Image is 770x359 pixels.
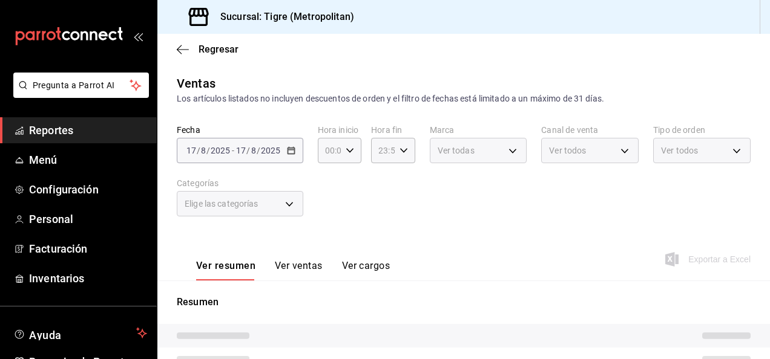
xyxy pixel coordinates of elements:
[200,146,206,155] input: --
[196,260,255,280] button: Ver resumen
[371,126,415,134] label: Hora fin
[177,126,303,134] label: Fecha
[186,146,197,155] input: --
[318,126,361,134] label: Hora inicio
[177,44,239,55] button: Regresar
[29,270,147,286] span: Inventarios
[177,92,751,105] div: Los artículos listados no incluyen descuentos de orden y el filtro de fechas está limitado a un m...
[33,79,130,92] span: Pregunta a Parrot AI
[549,144,586,157] span: Ver todos
[29,181,147,198] span: Configuración
[185,198,258,210] span: Elige las categorías
[438,144,475,157] span: Ver todas
[260,146,281,155] input: ----
[275,260,323,280] button: Ver ventas
[133,31,143,41] button: open_drawer_menu
[29,122,147,138] span: Reportes
[430,126,527,134] label: Marca
[211,10,354,24] h3: Sucursal: Tigre (Metropolitan)
[232,146,234,155] span: -
[235,146,246,155] input: --
[196,260,390,280] div: navigation tabs
[661,144,698,157] span: Ver todos
[246,146,250,155] span: /
[8,88,149,100] a: Pregunta a Parrot AI
[210,146,231,155] input: ----
[177,295,751,309] p: Resumen
[29,326,131,340] span: Ayuda
[541,126,639,134] label: Canal de venta
[251,146,257,155] input: --
[29,211,147,227] span: Personal
[653,126,751,134] label: Tipo de orden
[13,73,149,98] button: Pregunta a Parrot AI
[206,146,210,155] span: /
[29,241,147,257] span: Facturación
[199,44,239,55] span: Regresar
[29,152,147,168] span: Menú
[257,146,260,155] span: /
[177,74,216,92] div: Ventas
[197,146,200,155] span: /
[342,260,390,280] button: Ver cargos
[177,179,303,187] label: Categorías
